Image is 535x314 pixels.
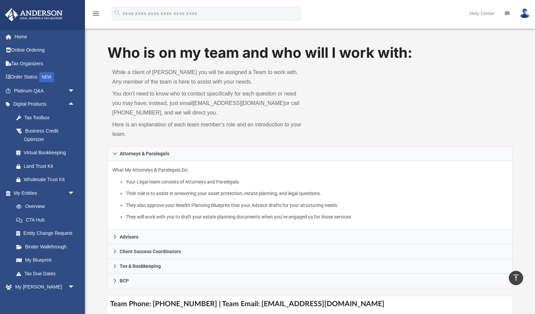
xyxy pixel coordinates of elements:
img: Anderson Advisors Platinum Portal [3,8,65,21]
p: While a client of [PERSON_NAME] you will be assigned a Team to work with. Any member of the team ... [112,68,305,87]
a: Tax & Bookkeeping [107,259,513,274]
a: Tax Toolbox [10,111,85,124]
a: Wholesale Trust Kit [10,173,85,187]
div: Wholesale Trust Kit [24,175,76,184]
a: Order StatusNEW [5,70,85,84]
i: menu [92,10,100,18]
span: Client Success Coordinators [120,249,181,254]
a: Entity Change Request [10,227,85,240]
a: CTA Hub [10,213,85,227]
li: They also approve your Wealth Planning Blueprint that your Advisor drafts for your structuring ne... [126,201,507,210]
a: Tax Due Dates [10,267,85,280]
p: What My Attorneys & Paralegals Do: [113,166,507,221]
a: Overview [10,200,85,213]
a: [EMAIL_ADDRESS][DOMAIN_NAME] [193,100,285,106]
span: arrow_drop_down [68,186,82,200]
li: Your Legal team consists of Attorneys and Paralegals. [126,178,507,186]
span: Tax & Bookkeeping [120,264,161,268]
i: search [114,9,121,17]
a: Digital Productsarrow_drop_up [5,98,85,111]
a: vertical_align_top [509,271,523,285]
h4: Team Phone: [PHONE_NUMBER] | Team Email: [EMAIL_ADDRESS][DOMAIN_NAME] [107,296,513,312]
a: Business Credit Optimizer [10,124,85,146]
h1: Who is on my team and who will I work with: [107,43,513,63]
a: Home [5,30,85,43]
a: My Entitiesarrow_drop_down [5,186,85,200]
li: Their role is to assist in answering your asset protection, estate planning, and legal questions. [126,189,507,198]
a: Virtual Bookkeeping [10,146,85,160]
a: Binder Walkthrough [10,240,85,254]
a: Client Success Coordinators [107,244,513,259]
div: Land Trust Kit [24,162,76,171]
span: Advisors [120,234,138,239]
span: BCP [120,278,129,283]
div: Virtual Bookkeeping [24,149,76,157]
p: You don’t need to know who to contact specifically for each question or need you may have; instea... [112,89,305,118]
div: Business Credit Optimizer [24,127,76,143]
span: arrow_drop_down [68,84,82,98]
span: Attorneys & Paralegals [120,151,169,156]
a: Land Trust Kit [10,159,85,173]
a: Tax Organizers [5,57,85,70]
li: They will work with you to draft your estate planning documents when you’ve engaged us for those ... [126,213,507,221]
span: arrow_drop_down [68,280,82,294]
span: arrow_drop_up [68,98,82,111]
a: Attorneys & Paralegals [107,146,513,161]
a: menu [92,13,100,18]
a: Advisors [107,230,513,244]
i: vertical_align_top [512,274,520,282]
a: Platinum Q&Aarrow_drop_down [5,84,85,98]
div: Tax Toolbox [24,114,76,122]
img: User Pic [520,8,530,18]
a: BCP [107,274,513,288]
a: Online Ordering [5,43,85,57]
a: My Blueprint [10,254,82,267]
p: Here is an explanation of each team member’s role and an introduction to your team. [112,120,305,139]
div: Attorneys & Paralegals [107,161,513,230]
a: My [PERSON_NAME] Teamarrow_drop_down [5,280,82,302]
div: NEW [39,72,54,82]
